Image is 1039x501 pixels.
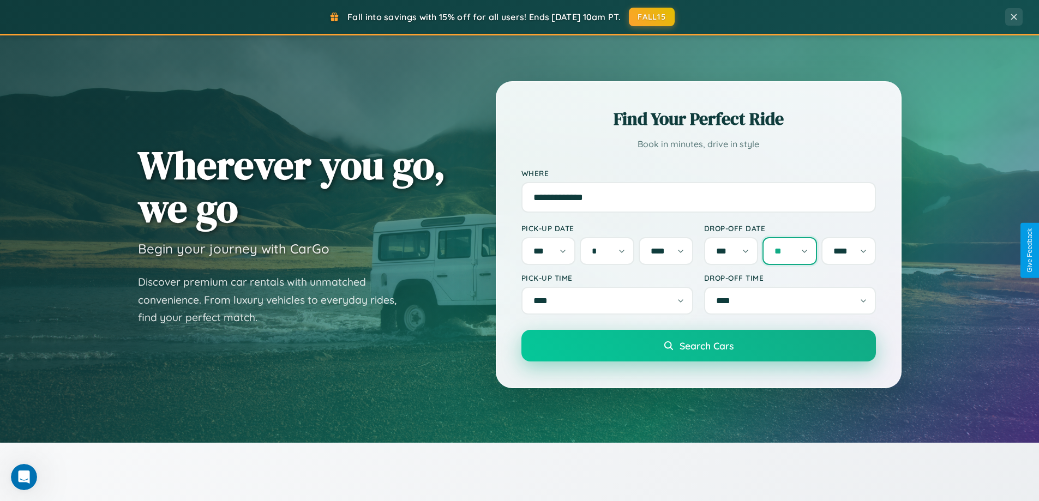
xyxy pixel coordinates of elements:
label: Where [521,168,876,178]
span: Fall into savings with 15% off for all users! Ends [DATE] 10am PT. [347,11,621,22]
span: Search Cars [680,340,734,352]
label: Drop-off Time [704,273,876,282]
p: Book in minutes, drive in style [521,136,876,152]
h1: Wherever you go, we go [138,143,446,230]
h3: Begin your journey with CarGo [138,240,329,257]
div: Give Feedback [1026,228,1034,273]
label: Pick-up Time [521,273,693,282]
label: Pick-up Date [521,224,693,233]
label: Drop-off Date [704,224,876,233]
button: FALL15 [629,8,675,26]
h2: Find Your Perfect Ride [521,107,876,131]
button: Search Cars [521,330,876,361]
iframe: Intercom live chat [11,464,37,490]
p: Discover premium car rentals with unmatched convenience. From luxury vehicles to everyday rides, ... [138,273,411,327]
